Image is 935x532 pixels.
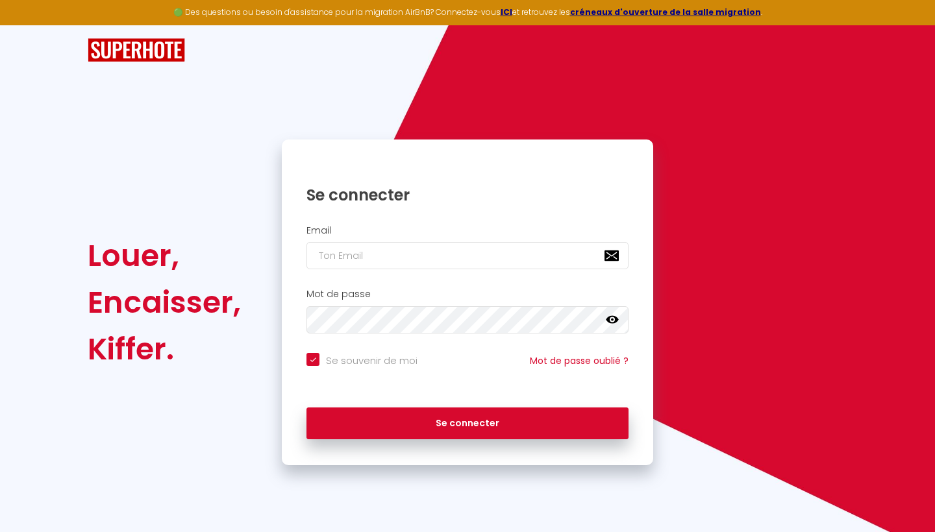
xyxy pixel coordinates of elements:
[306,407,629,440] button: Se connecter
[306,225,629,236] h2: Email
[570,6,761,18] a: créneaux d'ouverture de la salle migration
[306,242,629,269] input: Ton Email
[306,289,629,300] h2: Mot de passe
[88,279,241,326] div: Encaisser,
[530,354,629,367] a: Mot de passe oublié ?
[88,326,241,372] div: Kiffer.
[88,38,185,62] img: SuperHote logo
[88,232,241,279] div: Louer,
[306,185,629,205] h1: Se connecter
[501,6,512,18] a: ICI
